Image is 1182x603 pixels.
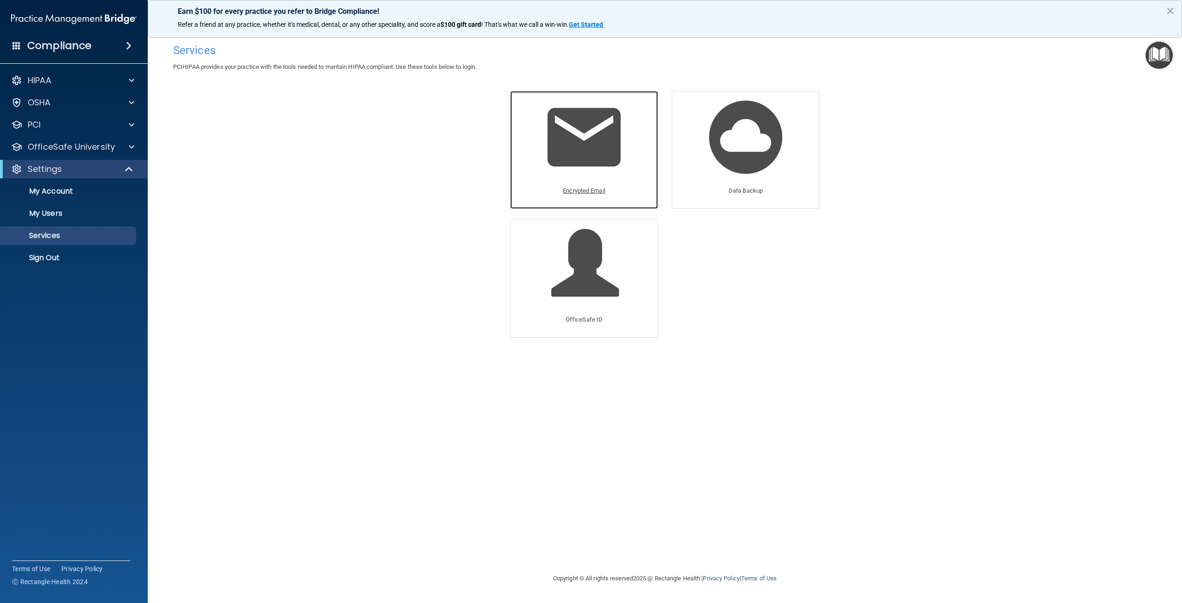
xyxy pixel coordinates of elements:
[11,75,134,86] a: HIPAA
[28,97,51,108] p: OSHA
[741,575,777,582] a: Terms of Use
[729,185,763,196] p: Data Backup
[6,231,132,240] p: Services
[569,21,604,28] a: Get Started
[11,10,137,28] img: PMB logo
[6,209,132,218] p: My Users
[563,185,605,196] p: Encrypted Email
[11,97,134,108] a: OSHA
[569,21,603,28] strong: Get Started
[6,253,132,262] p: Sign Out
[703,575,739,582] a: Privacy Policy
[1166,3,1175,18] button: Close
[510,219,658,337] a: OfficeSafe ID
[28,164,62,175] p: Settings
[510,91,658,209] a: Encrypted Email Encrypted Email
[702,93,790,181] img: Data Backup
[27,39,91,52] h4: Compliance
[481,21,569,28] span: ! That's what we call a win-win.
[440,21,481,28] strong: $100 gift card
[11,164,134,175] a: Settings
[6,187,132,196] p: My Account
[178,21,440,28] span: Refer a friend at any practice, whether it's medical, dental, or any other speciality, and score a
[11,119,134,130] a: PCI
[1146,42,1173,69] button: Open Resource Center
[28,75,51,86] p: HIPAA
[173,44,1157,56] h4: Services
[672,91,820,209] a: Data Backup Data Backup
[61,564,103,573] a: Privacy Policy
[28,141,115,152] p: OfficeSafe University
[566,314,603,325] p: OfficeSafe ID
[173,63,476,70] span: PCIHIPAA provides your practice with the tools needed to mantain HIPAA compliant. Use these tools...
[178,7,1152,16] p: Earn $100 for every practice you refer to Bridge Compliance!
[496,564,833,593] div: Copyright © All rights reserved 2025 @ Rectangle Health | |
[11,141,134,152] a: OfficeSafe University
[28,119,41,130] p: PCI
[12,564,50,573] a: Terms of Use
[12,577,88,586] span: Ⓒ Rectangle Health 2024
[540,93,628,181] img: Encrypted Email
